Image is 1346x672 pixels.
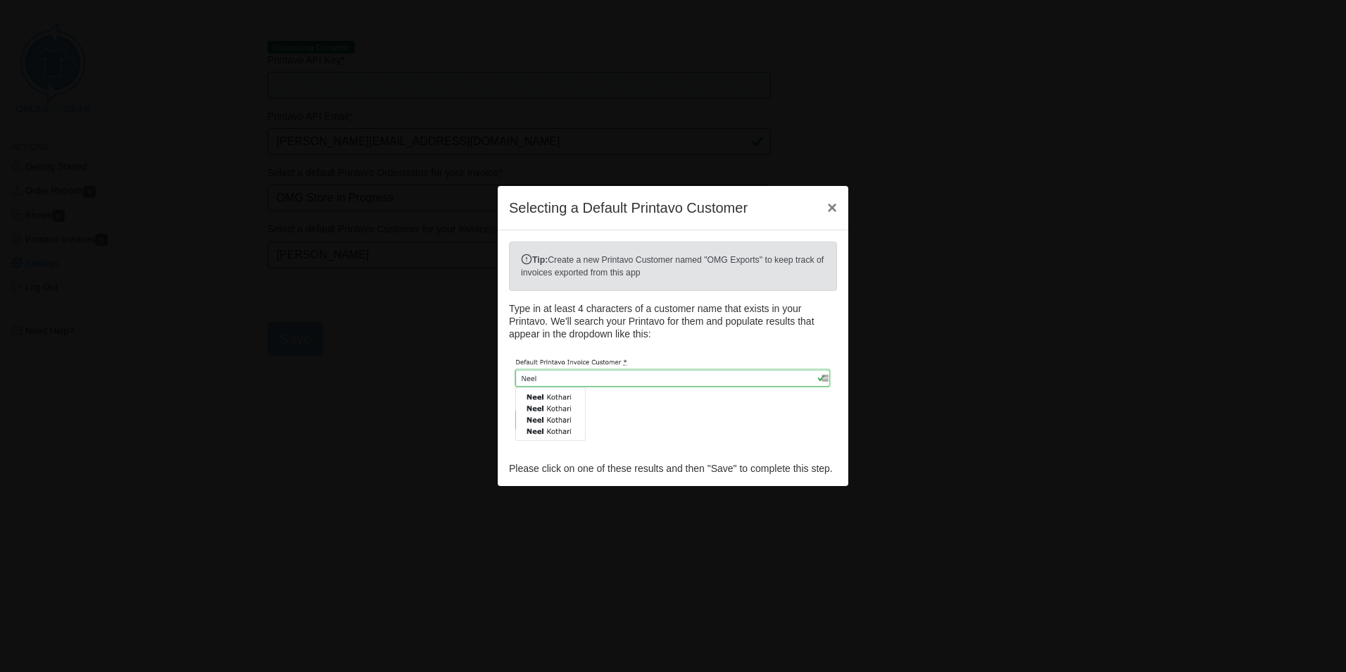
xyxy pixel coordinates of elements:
[816,188,848,228] button: Close
[498,230,848,485] div: Type in at least 4 characters of a customer name that exists in your Printavo. We'll search your ...
[521,255,548,265] strong: Tip:
[509,354,837,447] img: default_printavo_customer_help-f329587cce6a2ab993084b2605c64514c3d12af2227dac03bb64cde0a488b2ad.png
[509,197,748,218] h5: Selecting a Default Printavo Customer
[827,198,837,217] span: ×
[509,242,837,291] div: Create a new Printavo Customer named "OMG Exports" to keep track of invoices exported from this app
